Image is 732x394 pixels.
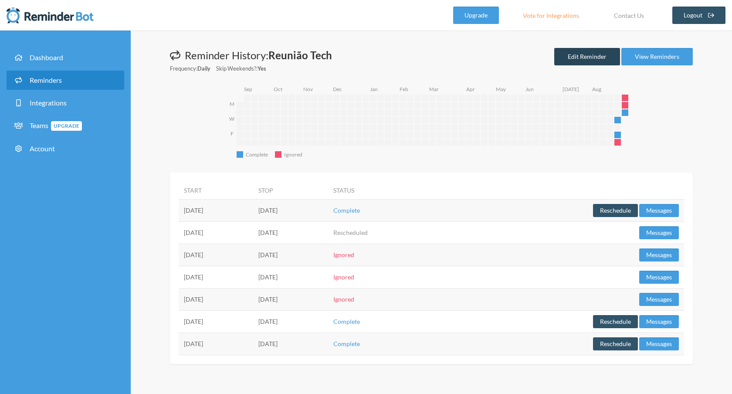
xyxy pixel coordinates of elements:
[496,86,506,92] text: May
[230,101,234,107] text: M
[639,226,679,239] button: Messages
[274,86,283,92] text: Oct
[328,266,441,288] td: Ignored
[370,86,378,92] text: Jan
[253,221,328,244] td: [DATE]
[639,337,679,350] button: Messages
[328,199,441,221] td: Complete
[328,333,441,355] td: Complete
[328,310,441,333] td: Complete
[593,204,638,217] button: Reschedule
[429,86,439,92] text: Mar
[554,48,620,65] a: Edit Reminder
[230,130,234,137] text: F
[51,121,82,131] span: Upgrade
[593,315,638,328] button: Reschedule
[453,7,499,24] a: Upgrade
[30,121,82,129] span: Teams
[639,315,679,328] button: Messages
[328,244,441,266] td: Ignored
[592,86,601,92] text: Aug
[258,65,266,72] strong: Yes
[179,244,253,266] td: [DATE]
[179,266,253,288] td: [DATE]
[328,288,441,310] td: Ignored
[525,86,534,92] text: Jun
[253,333,328,355] td: [DATE]
[179,221,253,244] td: [DATE]
[7,93,124,112] a: Integrations
[253,199,328,221] td: [DATE]
[593,337,638,350] button: Reschedule
[229,115,235,122] text: W
[30,53,63,61] span: Dashboard
[179,181,253,200] th: Start
[603,7,655,24] a: Contact Us
[328,181,441,200] th: Status
[466,86,475,92] text: Apr
[7,116,124,136] a: TeamsUpgrade
[253,310,328,333] td: [DATE]
[333,86,342,92] text: Dec
[7,7,94,24] img: Reminder Bot
[179,288,253,310] td: [DATE]
[216,65,266,73] small: Skip Weekends?:
[179,333,253,355] td: [DATE]
[253,244,328,266] td: [DATE]
[253,288,328,310] td: [DATE]
[328,221,441,244] td: Rescheduled
[672,7,726,24] a: Logout
[400,86,408,92] text: Feb
[563,86,579,92] text: [DATE]
[303,86,313,92] text: Nov
[639,293,679,306] button: Messages
[7,71,124,90] a: Reminders
[7,48,124,67] a: Dashboard
[170,48,332,63] h1: Reminder History:
[244,86,252,92] text: Sep
[30,144,55,153] span: Account
[512,7,590,24] a: Vote for Integrations
[246,151,268,158] text: Complete
[179,199,253,221] td: [DATE]
[621,48,693,65] a: View Reminders
[7,139,124,158] a: Account
[639,204,679,217] button: Messages
[253,181,328,200] th: Stop
[179,310,253,333] td: [DATE]
[284,151,302,158] text: Ignored
[170,65,210,73] small: Frequency:
[30,98,67,107] span: Integrations
[197,65,210,72] strong: Daily
[30,76,62,84] span: Reminders
[639,248,679,262] button: Messages
[639,271,679,284] button: Messages
[268,49,332,61] strong: Reunião Tech
[253,266,328,288] td: [DATE]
